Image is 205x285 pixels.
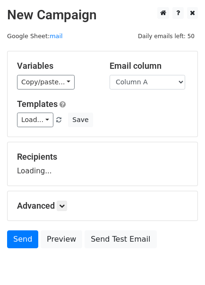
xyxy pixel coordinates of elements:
[17,152,188,176] div: Loading...
[17,152,188,162] h5: Recipients
[68,113,93,127] button: Save
[85,230,156,248] a: Send Test Email
[135,31,198,41] span: Daily emails left: 50
[7,230,38,248] a: Send
[7,33,63,40] small: Google Sheet:
[17,61,95,71] h5: Variables
[135,33,198,40] a: Daily emails left: 50
[17,113,53,127] a: Load...
[17,201,188,211] h5: Advanced
[17,75,75,90] a: Copy/paste...
[110,61,188,71] h5: Email column
[17,99,58,109] a: Templates
[41,230,82,248] a: Preview
[50,33,62,40] a: mail
[7,7,198,23] h2: New Campaign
